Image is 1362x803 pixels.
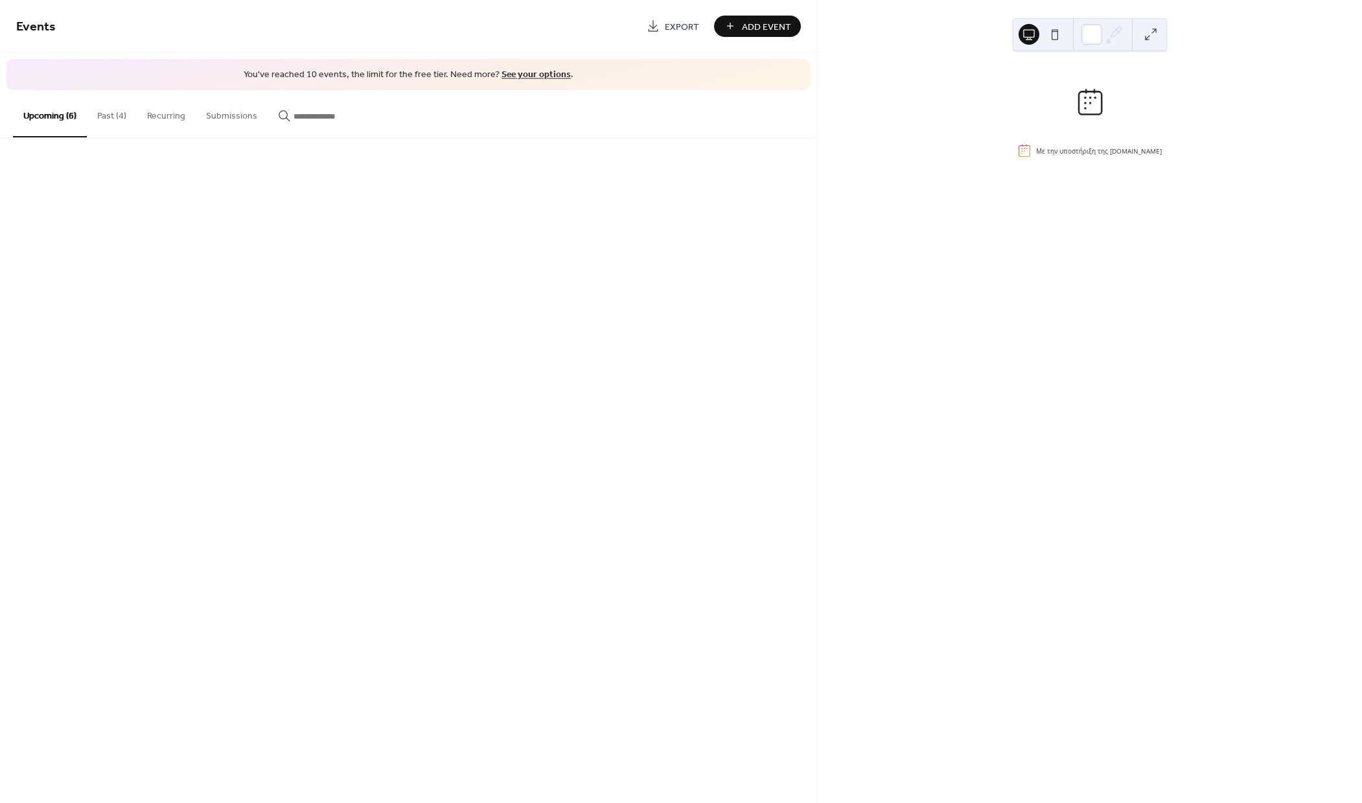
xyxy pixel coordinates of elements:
[1036,146,1162,156] div: Με την υποστήριξη της
[196,90,268,136] button: Submissions
[502,66,571,84] a: See your options
[13,90,87,137] button: Upcoming (6)
[16,14,56,40] span: Events
[87,90,137,136] button: Past (4)
[637,16,709,37] a: Export
[1110,146,1162,156] a: [DOMAIN_NAME]
[137,90,196,136] button: Recurring
[665,20,699,34] span: Export
[19,69,798,82] span: You've reached 10 events, the limit for the free tier. Need more? .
